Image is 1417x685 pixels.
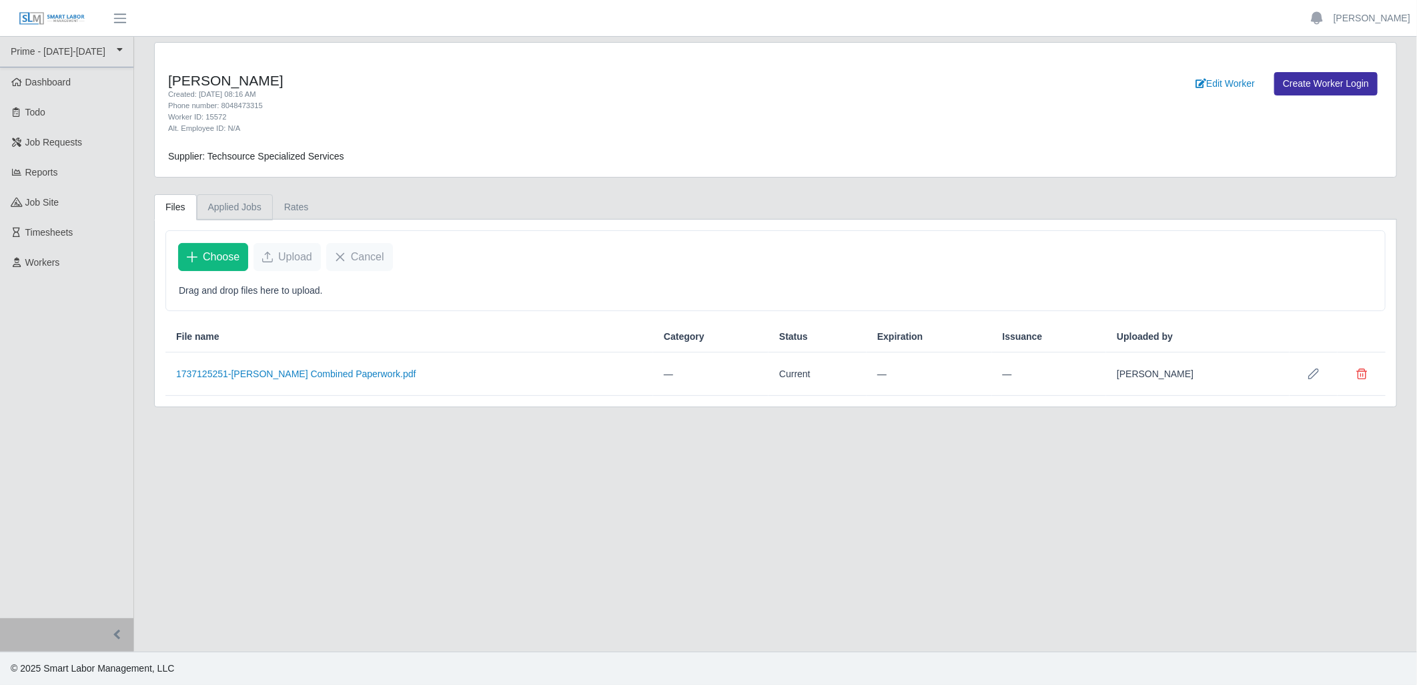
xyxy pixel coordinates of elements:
[1187,72,1264,95] a: Edit Worker
[176,369,416,379] a: 1737125251-[PERSON_NAME] Combined Paperwork.pdf
[154,194,197,220] a: Files
[254,243,321,271] button: Upload
[351,249,384,265] span: Cancel
[769,353,867,396] td: Current
[1117,330,1173,344] span: Uploaded by
[1348,361,1375,387] button: Delete file
[178,243,248,271] button: Choose
[25,107,45,118] span: Todo
[168,100,869,111] div: Phone number: 8048473315
[273,194,320,220] a: Rates
[877,330,923,344] span: Expiration
[1274,72,1378,95] a: Create Worker Login
[867,353,992,396] td: —
[1106,353,1290,396] td: [PERSON_NAME]
[179,284,1372,298] p: Drag and drop files here to upload.
[278,249,312,265] span: Upload
[992,353,1107,396] td: —
[168,111,869,123] div: Worker ID: 15572
[176,330,219,344] span: File name
[19,11,85,26] img: SLM Logo
[168,151,344,162] span: Supplier: Techsource Specialized Services
[326,243,393,271] button: Cancel
[664,330,704,344] span: Category
[11,663,174,674] span: © 2025 Smart Labor Management, LLC
[25,197,59,208] span: job site
[25,137,83,148] span: Job Requests
[1334,11,1410,25] a: [PERSON_NAME]
[168,123,869,134] div: Alt. Employee ID: N/A
[1300,361,1327,387] button: Row Edit
[25,167,58,178] span: Reports
[25,257,60,268] span: Workers
[25,77,71,87] span: Dashboard
[203,249,240,265] span: Choose
[779,330,808,344] span: Status
[25,227,73,238] span: Timesheets
[197,194,273,220] a: Applied Jobs
[168,72,869,89] h4: [PERSON_NAME]
[653,353,769,396] td: —
[168,89,869,100] div: Created: [DATE] 08:16 AM
[1003,330,1043,344] span: Issuance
